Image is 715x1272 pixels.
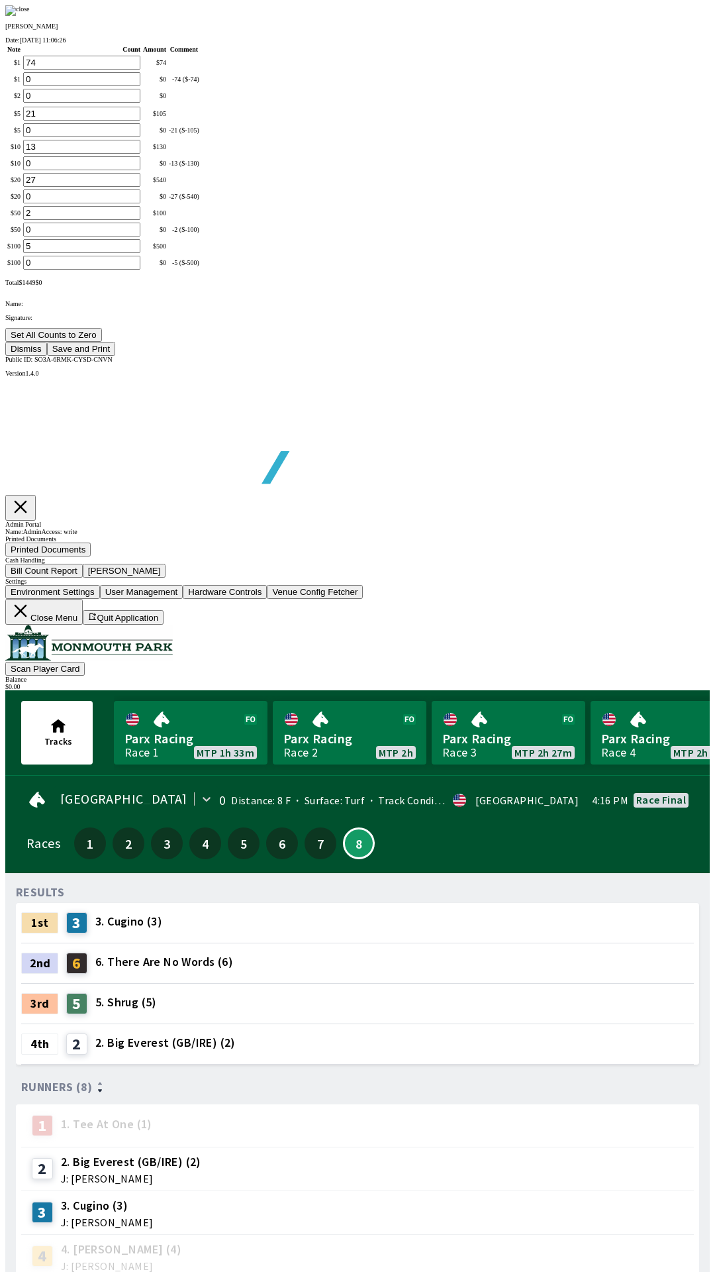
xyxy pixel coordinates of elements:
[66,993,87,1014] div: 5
[5,599,83,625] button: Close Menu
[7,156,21,171] td: $ 10
[21,993,58,1014] div: 3rd
[21,1033,58,1055] div: 4th
[60,794,187,804] span: [GEOGRAPHIC_DATA]
[5,564,83,578] button: Bill Count Report
[95,953,233,971] span: 6. There Are No Words (6)
[77,839,103,848] span: 1
[5,543,91,556] button: Printed Documents
[231,794,291,807] span: Distance: 8 F
[143,160,166,167] div: $ 0
[5,676,710,683] div: Balance
[116,839,141,848] span: 2
[169,259,199,266] div: -5 ($-500)
[7,55,21,70] td: $ 1
[7,238,21,254] td: $ 100
[197,747,254,758] span: MTP 1h 33m
[5,585,100,599] button: Environment Settings
[291,794,365,807] span: Surface: Turf
[143,143,166,150] div: $ 130
[34,356,113,363] span: SO3A-6RMK-CYSD-CNVN
[36,377,416,517] img: global tote logo
[143,209,166,217] div: $ 100
[124,730,257,747] span: Parx Racing
[143,110,166,117] div: $ 105
[219,795,226,806] div: 0
[21,1081,694,1094] div: Runners (8)
[143,226,166,233] div: $ 0
[273,701,426,765] a: Parx RacingRace 2MTP 2h
[365,794,481,807] span: Track Condition: Firm
[442,747,477,758] div: Race 3
[5,556,710,564] div: Cash Handling
[66,1033,87,1055] div: 2
[100,585,183,599] button: User Management
[47,342,115,356] button: Save and Print
[514,747,572,758] span: MTP 2h 27m
[23,45,141,54] th: Count
[143,92,166,99] div: $ 0
[5,314,710,321] p: Signature:
[143,242,166,250] div: $ 500
[5,36,710,44] div: Date:
[44,735,72,747] span: Tracks
[169,193,199,200] div: -27 ($-540)
[7,123,21,138] td: $ 5
[61,1261,181,1271] span: J: [PERSON_NAME]
[20,36,66,44] span: [DATE] 11:06:26
[66,912,87,933] div: 3
[21,1082,92,1092] span: Runners (8)
[7,205,21,221] td: $ 50
[66,953,87,974] div: 6
[7,172,21,187] td: $ 20
[124,747,159,758] div: Race 1
[5,342,47,356] button: Dismiss
[266,827,298,859] button: 6
[83,564,166,578] button: [PERSON_NAME]
[61,1153,201,1171] span: 2. Big Everest (GB/IRE) (2)
[95,994,157,1011] span: 5. Shrug (5)
[151,827,183,859] button: 3
[168,45,200,54] th: Comment
[7,189,21,204] td: $ 20
[7,106,21,121] td: $ 5
[475,795,579,806] div: [GEOGRAPHIC_DATA]
[7,139,21,154] td: $ 10
[5,300,710,307] p: Name:
[228,827,260,859] button: 5
[379,747,413,758] span: MTP 2h
[74,827,106,859] button: 1
[32,1115,53,1136] div: 1
[442,730,575,747] span: Parx Racing
[32,1202,53,1223] div: 3
[143,176,166,184] div: $ 540
[267,585,363,599] button: Venue Config Fetcher
[5,535,710,543] div: Printed Documents
[5,370,710,377] div: Version 1.4.0
[113,827,144,859] button: 2
[5,328,102,342] button: Set All Counts to Zero
[32,1158,53,1179] div: 2
[283,747,318,758] div: Race 2
[343,827,375,859] button: 8
[5,5,30,16] img: close
[61,1197,153,1214] span: 3. Cugino (3)
[5,683,710,690] div: $ 0.00
[5,521,710,528] div: Admin Portal
[35,279,42,286] span: $ 0
[5,625,173,661] img: venue logo
[143,193,166,200] div: $ 0
[5,578,710,585] div: Settings
[169,160,199,167] div: -13 ($-130)
[269,839,295,848] span: 6
[16,887,65,898] div: RESULTS
[154,839,179,848] span: 3
[592,795,628,806] span: 4:16 PM
[143,127,166,134] div: $ 0
[95,913,162,930] span: 3. Cugino (3)
[193,839,218,848] span: 4
[143,259,166,266] div: $ 0
[636,794,686,805] div: Race final
[114,701,267,765] a: Parx RacingRace 1MTP 1h 33m
[95,1034,236,1051] span: 2. Big Everest (GB/IRE) (2)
